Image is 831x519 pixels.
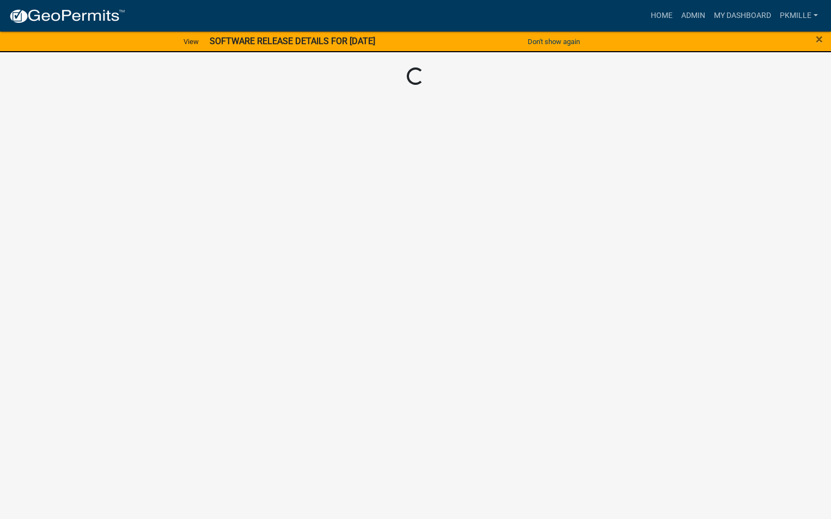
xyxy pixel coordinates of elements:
[710,5,775,26] a: My Dashboard
[775,5,822,26] a: pkmille
[816,33,823,46] button: Close
[523,33,584,51] button: Don't show again
[816,32,823,47] span: ×
[210,36,375,46] strong: SOFTWARE RELEASE DETAILS FOR [DATE]
[646,5,677,26] a: Home
[179,33,203,51] a: View
[677,5,710,26] a: Admin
